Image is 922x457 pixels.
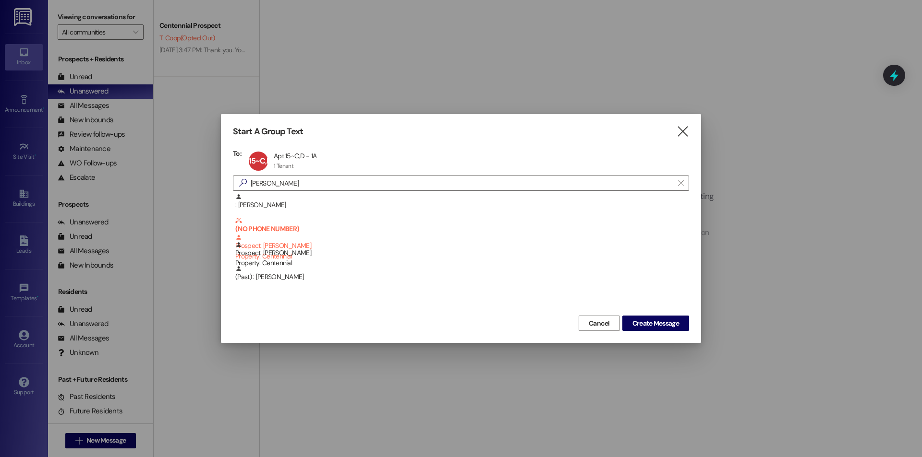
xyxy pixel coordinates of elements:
[235,217,689,233] b: (NO PHONE NUMBER)
[235,178,251,188] i: 
[673,176,689,190] button: Clear text
[233,126,303,137] h3: Start A Group Text
[274,162,293,170] div: 1 Tenant
[632,318,679,328] span: Create Message
[235,265,689,282] div: (Past) : [PERSON_NAME]
[235,258,689,268] div: Property: Centennial
[676,127,689,137] i: 
[235,241,689,269] div: Prospect: [PERSON_NAME]
[235,217,689,261] div: Prospect: [PERSON_NAME]
[251,176,673,190] input: Search for any contact or apartment
[579,316,620,331] button: Cancel
[233,217,689,241] div: (NO PHONE NUMBER) Prospect: [PERSON_NAME]Property: Centennial
[622,316,689,331] button: Create Message
[233,193,689,217] div: : [PERSON_NAME]
[274,152,317,160] div: Apt 15~C,D - 1A
[233,241,689,265] div: Prospect: [PERSON_NAME]Property: Centennial
[678,179,683,187] i: 
[589,318,610,328] span: Cancel
[233,265,689,289] div: (Past) : [PERSON_NAME]
[249,156,271,166] span: 15~C,D
[235,193,689,210] div: : [PERSON_NAME]
[233,149,242,158] h3: To:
